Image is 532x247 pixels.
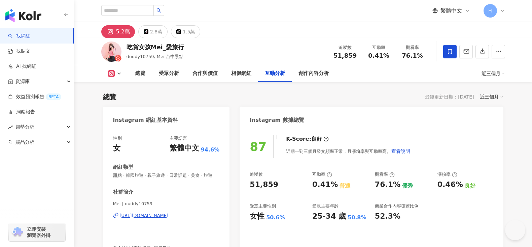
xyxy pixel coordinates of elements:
div: 普通 [340,182,350,190]
div: 受眾分析 [159,70,179,78]
div: 受眾主要年齡 [312,203,339,209]
div: 總覽 [103,92,116,102]
div: 互動率 [366,44,392,51]
div: Instagram 數據總覽 [250,116,304,124]
div: 51,859 [250,180,278,190]
div: 優秀 [402,182,413,190]
div: 良好 [311,135,322,143]
div: 受眾主要性別 [250,203,276,209]
img: chrome extension [11,227,24,238]
span: 查看說明 [391,148,410,154]
button: 2.8萬 [138,25,168,38]
a: 洞察報告 [8,109,35,115]
div: 互動分析 [265,70,285,78]
div: 50.6% [266,214,285,221]
div: 近三個月 [482,68,505,79]
a: [URL][DOMAIN_NAME] [113,213,220,219]
div: 合作與價值 [192,70,218,78]
span: duddy10759, Mei 台中景點 [127,54,183,59]
div: 追蹤數 [332,44,358,51]
div: 商業合作內容覆蓋比例 [375,203,419,209]
div: 50.8% [348,214,366,221]
span: 立即安裝 瀏覽器外掛 [27,226,50,238]
span: rise [8,125,13,130]
span: 競品分析 [15,135,34,150]
a: 效益預測報告BETA [8,93,61,100]
span: 0.41% [368,52,389,59]
div: K-Score : [286,135,329,143]
img: logo [5,9,41,22]
a: search找網紅 [8,33,30,39]
div: 最後更新日期：[DATE] [425,94,474,100]
div: 漲粉率 [437,171,457,177]
div: 追蹤數 [250,171,263,177]
a: chrome extension立即安裝 瀏覽器外掛 [9,223,65,241]
span: search [156,8,161,13]
button: 查看說明 [391,144,411,158]
div: 網紅類型 [113,164,133,171]
div: 2.8萬 [150,27,162,36]
span: H [488,7,492,15]
span: 51,859 [333,52,357,59]
div: 5.2萬 [116,27,130,36]
span: 繁體中文 [440,7,462,15]
div: 0.46% [437,180,463,190]
iframe: Help Scout Beacon - Open [505,220,525,240]
div: 總覽 [135,70,145,78]
div: 近三個月 [480,92,503,101]
div: 25-34 歲 [312,211,346,222]
div: 0.41% [312,180,338,190]
span: 甜點 · 韓國旅遊 · 親子旅遊 · 日常話題 · 美食 · 旅遊 [113,172,220,179]
div: 女 [113,143,120,154]
div: 良好 [465,182,475,190]
span: 資源庫 [15,74,30,89]
div: 主要語言 [170,135,187,141]
div: 52.3% [375,211,400,222]
img: KOL Avatar [101,42,121,62]
div: 女性 [250,211,264,222]
span: 94.6% [201,146,220,154]
div: 創作內容分析 [298,70,329,78]
span: 76.1% [402,52,423,59]
div: 相似網紅 [231,70,251,78]
a: AI 找網紅 [8,63,36,70]
div: 76.1% [375,180,400,190]
div: 繁體中文 [170,143,199,154]
a: 找貼文 [8,48,30,55]
div: 觀看率 [400,44,425,51]
span: 趨勢分析 [15,119,34,135]
div: 87 [250,140,267,154]
div: Instagram 網紅基本資料 [113,116,178,124]
div: 互動率 [312,171,332,177]
div: 吃貨女孩Mei_愛旅行 [127,43,184,51]
div: 近期一到三個月發文頻率正常，且漲粉率與互動率高。 [286,144,411,158]
button: 1.5萬 [171,25,200,38]
div: 觀看率 [375,171,395,177]
div: [URL][DOMAIN_NAME] [120,213,169,219]
div: 性別 [113,135,122,141]
button: 5.2萬 [101,25,135,38]
div: 1.5萬 [183,27,195,36]
div: 社群簡介 [113,189,133,196]
span: Mei | duddy10759 [113,201,220,207]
